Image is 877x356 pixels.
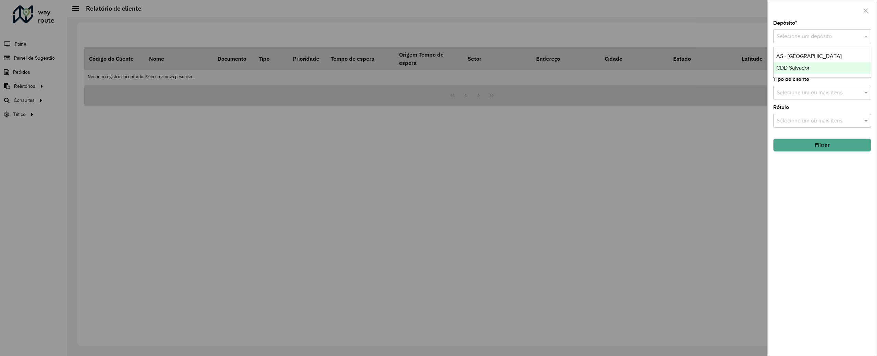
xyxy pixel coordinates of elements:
[773,139,871,152] button: Filtrar
[773,75,809,83] label: Tipo de cliente
[773,103,789,111] label: Rótulo
[773,47,871,78] ng-dropdown-panel: Options list
[776,65,810,71] span: CDD Salvador
[776,53,842,59] span: AS - [GEOGRAPHIC_DATA]
[773,19,797,27] label: Depósito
